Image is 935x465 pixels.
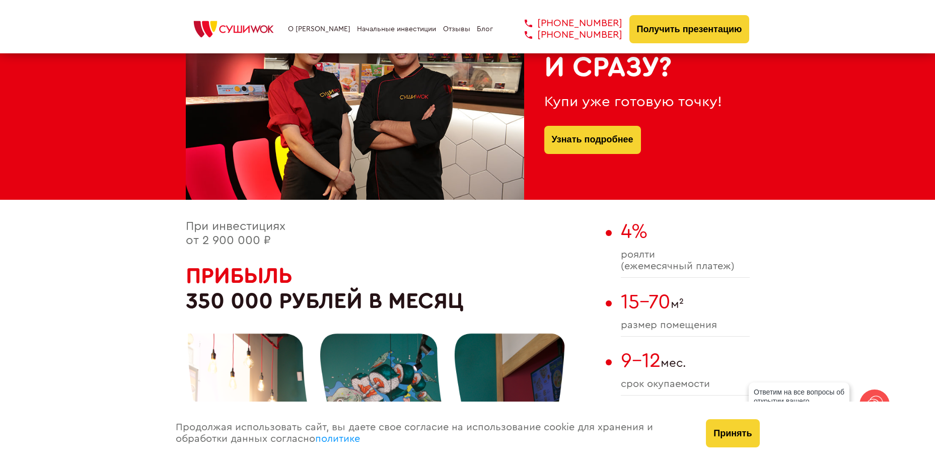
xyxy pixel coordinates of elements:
[186,18,281,40] img: СУШИWOK
[186,263,601,314] h2: 350 000 рублей в месяц
[357,25,436,33] a: Начальные инвестиции
[706,419,759,447] button: Принять
[621,290,750,314] span: м²
[443,25,470,33] a: Отзывы
[544,126,641,154] button: Узнать подробнее
[629,15,750,43] button: Получить презентацию
[621,349,750,372] span: мес.
[510,29,622,41] a: [PHONE_NUMBER]
[510,18,622,29] a: [PHONE_NUMBER]
[477,25,493,33] a: Блог
[288,25,350,33] a: О [PERSON_NAME]
[621,378,750,390] span: cрок окупаемости
[621,292,671,312] span: 15-70
[621,249,750,272] span: роялти (ежемесячный платеж)
[315,434,360,444] a: политике
[544,94,730,110] div: Купи уже готовую точку!
[552,126,633,154] a: Узнать подробнее
[186,220,285,247] span: При инвестициях от 2 900 000 ₽
[166,402,696,465] div: Продолжая использовать сайт, вы даете свое согласие на использование cookie для хранения и обрабо...
[749,382,849,420] div: Ответим на все вопросы об открытии вашего [PERSON_NAME]!
[621,320,750,331] span: размер помещения
[186,265,293,287] span: Прибыль
[621,351,661,371] span: 9-12
[621,221,648,242] span: 4%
